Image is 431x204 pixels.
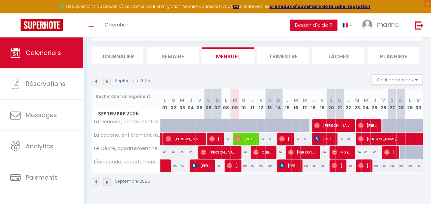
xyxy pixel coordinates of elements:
abbr: J [251,97,253,103]
p: Septembre 2025 [115,78,150,84]
abbr: L [347,97,349,103]
li: Journalier [92,47,143,64]
div: 156 [309,159,318,172]
a: ICI [233,3,239,9]
abbr: V [259,97,262,103]
div: 156 [388,159,397,172]
span: Chercher [105,21,128,28]
th: 16 [291,89,300,119]
div: 156 [318,159,327,172]
div: 156 [300,159,309,172]
th: 05 [195,89,204,119]
abbr: V [382,97,385,103]
li: Trimestre [257,47,309,64]
abbr: S [330,97,333,103]
th: 06 [204,89,213,119]
abbr: J [373,97,376,103]
span: Analytics [26,142,53,150]
abbr: M [416,97,420,103]
span: La cabane, entièrement rénové décoration soignée [93,133,161,138]
li: Semaine [147,47,199,64]
span: Paiements [26,173,58,182]
th: 12 [256,89,265,119]
div: 160 [213,159,222,172]
div: 70 [344,133,353,145]
div: 80 [274,146,283,159]
abbr: D [215,97,219,103]
span: Réservations [26,79,65,88]
span: Calintir [DEMOGRAPHIC_DATA] [253,146,273,159]
span: [PERSON_NAME] [358,119,378,132]
li: Mensuel [202,47,254,64]
abbr: M [364,97,368,103]
span: [PERSON_NAME] Epitaux [192,159,212,172]
div: 80 [239,146,248,159]
abbr: M [355,97,359,103]
div: 70 [265,133,274,145]
span: [PERSON_NAME] [201,146,238,159]
abbr: M [303,97,307,103]
img: logout [415,21,423,30]
abbr: M [241,97,246,103]
th: 15 [283,89,292,119]
abbr: V [321,97,324,103]
div: 156 [379,159,388,172]
div: 156 [405,159,414,172]
div: 160 [256,159,265,172]
span: [PERSON_NAME] [384,146,395,159]
span: [PERSON_NAME] [227,159,238,172]
th: 02 [169,89,178,119]
th: 28 [396,89,405,119]
th: 25 [370,89,379,119]
a: ... marina [357,13,408,37]
div: 80 [178,146,187,159]
div: 70 [291,133,300,145]
th: 23 [353,89,362,119]
div: 80 [361,146,370,159]
div: 70 [222,133,230,145]
span: [PERSON_NAME] [279,132,290,145]
a: Chercher [99,13,133,37]
abbr: J [190,97,192,103]
span: [PERSON_NAME] [358,159,369,172]
abbr: M [180,97,184,103]
th: 24 [361,89,370,119]
div: 80 [169,146,178,159]
a: créneaux d'ouverture de la salle migration [270,3,370,9]
abbr: D [399,97,403,103]
th: 17 [300,89,309,119]
span: [PERSON_NAME] [332,159,343,172]
span: [PERSON_NAME] [288,146,316,159]
th: 08 [222,89,230,119]
div: 160 [265,159,274,172]
th: 20 [326,89,335,119]
abbr: J [312,97,315,103]
th: 04 [187,89,195,119]
abbr: L [164,97,166,103]
span: [PERSON_NAME] [314,132,334,145]
span: Messages [26,111,57,119]
div: 160 [414,159,423,172]
button: Gestion des prix [372,75,423,85]
th: 10 [239,89,248,119]
th: 19 [318,89,327,119]
div: 160 [239,159,248,172]
th: 11 [248,89,257,119]
abbr: D [277,97,280,103]
div: 156 [344,159,353,172]
p: Septembre 2025 [115,178,150,185]
abbr: S [391,97,394,103]
th: 29 [405,89,414,119]
th: 18 [309,89,318,119]
div: 80 [160,146,169,159]
span: L'escapade, appartement rénové décoration soignée [93,159,161,165]
abbr: M [232,97,237,103]
input: Rechercher un logement... [96,90,156,103]
th: 30 [414,89,423,119]
div: 70 [300,133,309,145]
div: 70 [256,133,265,145]
button: Ouvrir le widget de chat LiveChat [5,3,26,23]
div: 70 [335,133,344,145]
